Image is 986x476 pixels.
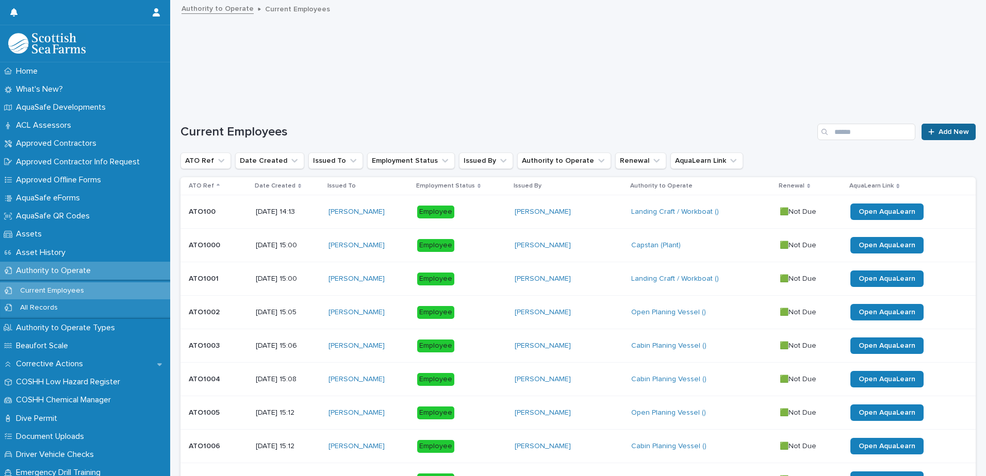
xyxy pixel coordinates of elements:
p: ATO1001 [189,273,221,283]
a: [PERSON_NAME] [515,241,571,250]
p: Current Employees [12,286,92,295]
button: Date Created [235,152,304,169]
p: COSHH Chemical Manager [12,395,119,405]
p: 🟩Not Due [780,239,818,250]
p: Approved Offline Forms [12,175,109,185]
span: Open AquaLearn [859,242,915,249]
div: Employee [417,440,454,453]
a: Cabin Planing Vessel () [631,442,706,451]
a: Open AquaLearn [850,404,924,421]
a: Open Planing Vessel () [631,409,706,417]
a: Open AquaLearn [850,203,924,220]
a: Open Planing Vessel () [631,308,706,317]
p: 🟩Not Due [780,306,818,317]
input: Search [817,124,915,140]
tr: ATO100ATO100 [DATE] 14:13[PERSON_NAME] Employee[PERSON_NAME] Landing Craft / Workboat () 🟩Not Due... [180,195,976,229]
p: 🟩Not Due [780,339,818,350]
a: Add New [922,124,976,140]
p: ATO1000 [189,239,222,250]
button: Issued To [308,152,363,169]
p: Dive Permit [12,414,65,423]
span: Open AquaLearn [859,275,915,282]
tr: ATO1000ATO1000 [DATE] 15:00[PERSON_NAME] Employee[PERSON_NAME] Capstan (Plant) 🟩Not Due🟩Not Due O... [180,229,976,262]
button: Renewal [615,152,666,169]
p: [DATE] 15:08 [256,375,320,384]
span: Open AquaLearn [859,376,915,383]
p: 🟩Not Due [780,206,818,216]
a: Open AquaLearn [850,304,924,320]
p: ATO Ref [189,180,214,192]
p: 🟩Not Due [780,273,818,283]
a: Capstan (Plant) [631,241,681,250]
p: COSHH Low Hazard Register [12,377,128,387]
p: ATO1005 [189,406,222,417]
p: Issued By [514,180,541,192]
p: AquaSafe eForms [12,193,88,203]
button: AquaLearn Link [670,152,743,169]
span: Open AquaLearn [859,208,915,215]
a: Open AquaLearn [850,371,924,387]
p: Approved Contractor Info Request [12,157,148,167]
p: AquaLearn Link [849,180,894,192]
p: 🟩Not Due [780,406,818,417]
div: Employee [417,306,454,319]
p: 🟩Not Due [780,440,818,451]
tr: ATO1005ATO1005 [DATE] 15:12[PERSON_NAME] Employee[PERSON_NAME] Open Planing Vessel () 🟩Not Due🟩No... [180,396,976,430]
p: Authority to Operate Types [12,323,123,333]
p: Approved Contractors [12,139,105,148]
tr: ATO1002ATO1002 [DATE] 15:05[PERSON_NAME] Employee[PERSON_NAME] Open Planing Vessel () 🟩Not Due🟩No... [180,296,976,329]
span: Open AquaLearn [859,309,915,316]
tr: ATO1006ATO1006 [DATE] 15:12[PERSON_NAME] Employee[PERSON_NAME] Cabin Planing Vessel () 🟩Not Due🟩N... [180,430,976,463]
p: [DATE] 15:00 [256,275,320,283]
tr: ATO1004ATO1004 [DATE] 15:08[PERSON_NAME] Employee[PERSON_NAME] Cabin Planing Vessel () 🟩Not Due🟩N... [180,363,976,396]
p: [DATE] 15:06 [256,342,320,350]
p: 🟩Not Due [780,373,818,384]
p: Authority to Operate [12,266,99,276]
span: Open AquaLearn [859,409,915,416]
button: Employment Status [367,152,455,169]
tr: ATO1003ATO1003 [DATE] 15:06[PERSON_NAME] Employee[PERSON_NAME] Cabin Planing Vessel () 🟩Not Due🟩N... [180,329,976,363]
p: ATO100 [189,206,218,216]
div: Employee [417,206,454,218]
p: AquaSafe Developments [12,103,114,112]
img: bPIBxiqnSb2ggTQWdOVV [8,33,86,54]
a: [PERSON_NAME] [328,409,385,417]
a: Open AquaLearn [850,337,924,354]
tr: ATO1001ATO1001 [DATE] 15:00[PERSON_NAME] Employee[PERSON_NAME] Landing Craft / Workboat () 🟩Not D... [180,262,976,296]
p: ATO1003 [189,339,222,350]
p: Employment Status [416,180,475,192]
button: ATO Ref [180,152,231,169]
p: Issued To [327,180,356,192]
a: Cabin Planing Vessel () [631,375,706,384]
p: All Records [12,303,66,312]
p: Date Created [255,180,295,192]
p: Asset History [12,248,74,258]
a: Cabin Planing Vessel () [631,342,706,350]
p: Beaufort Scale [12,341,76,351]
a: Authority to Operate [182,2,254,14]
a: Landing Craft / Workboat () [631,275,719,283]
p: Current Employees [265,3,330,14]
h1: Current Employees [180,125,813,140]
p: ATO1006 [189,440,222,451]
button: Issued By [459,152,513,169]
a: Open AquaLearn [850,438,924,454]
p: [DATE] 15:05 [256,308,320,317]
p: [DATE] 15:12 [256,442,320,451]
a: [PERSON_NAME] [515,308,571,317]
p: AquaSafe QR Codes [12,211,98,221]
a: [PERSON_NAME] [328,208,385,216]
p: Home [12,66,46,76]
a: [PERSON_NAME] [328,442,385,451]
a: [PERSON_NAME] [515,208,571,216]
div: Employee [417,273,454,285]
a: [PERSON_NAME] [515,375,571,384]
a: [PERSON_NAME] [515,409,571,417]
p: Assets [12,229,50,239]
a: [PERSON_NAME] [515,275,571,283]
p: Corrective Actions [12,359,91,369]
a: [PERSON_NAME] [328,241,385,250]
div: Employee [417,406,454,419]
a: [PERSON_NAME] [515,442,571,451]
